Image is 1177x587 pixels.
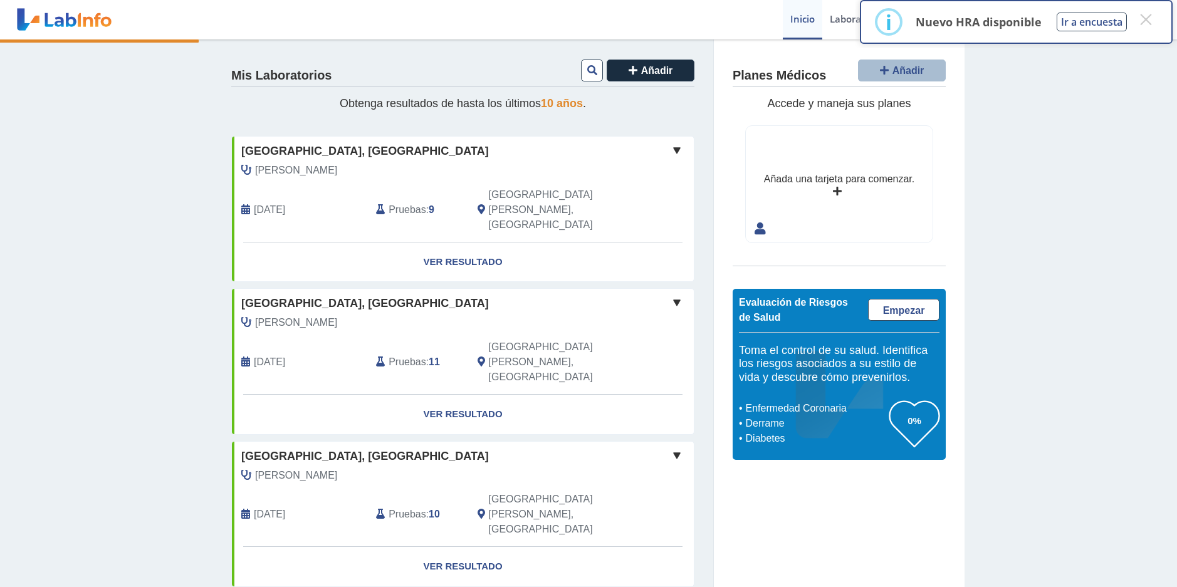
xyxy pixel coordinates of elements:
span: Empezar [883,305,925,316]
span: Añadir [641,65,673,76]
span: San Juan, PR [489,340,627,385]
li: Enfermedad Coronaria [742,401,889,416]
span: [GEOGRAPHIC_DATA], [GEOGRAPHIC_DATA] [241,143,489,160]
span: Padilla Ortiz, Jose [255,163,337,178]
div: : [367,187,468,232]
h4: Mis Laboratorios [231,68,332,83]
a: Empezar [868,299,939,321]
span: [GEOGRAPHIC_DATA], [GEOGRAPHIC_DATA] [241,448,489,465]
button: Ir a encuesta [1057,13,1127,31]
b: 11 [429,356,440,367]
span: Pruebas [389,355,426,370]
li: Derrame [742,416,889,431]
span: 2024-06-15 [254,355,285,370]
button: Añadir [858,60,946,81]
span: [GEOGRAPHIC_DATA], [GEOGRAPHIC_DATA] [241,295,489,312]
span: 2023-09-18 [254,507,285,522]
span: Pruebas [389,507,426,522]
b: 9 [429,204,434,215]
h5: Toma el control de su salud. Identifica los riesgos asociados a su estilo de vida y descubre cómo... [739,344,939,385]
h3: 0% [889,413,939,429]
a: Ver Resultado [232,547,694,586]
span: San Juan, PR [489,187,627,232]
span: 10 años [541,97,583,110]
a: Ver Resultado [232,242,694,282]
h4: Planes Médicos [733,68,826,83]
div: Añada una tarjeta para comenzar. [764,172,914,187]
b: 10 [429,509,440,519]
span: Añadir [892,65,924,76]
span: San Juan, PR [489,492,627,537]
p: Nuevo HRA disponible [916,14,1042,29]
div: : [367,340,468,385]
span: Rosado Rivera, Billy [255,315,337,330]
div: : [367,492,468,537]
button: Close this dialog [1134,8,1157,31]
span: 2025-08-25 [254,202,285,217]
span: Obtenga resultados de hasta los últimos . [340,97,586,110]
span: Evaluación de Riesgos de Salud [739,297,848,323]
span: Accede y maneja sus planes [767,97,911,110]
button: Añadir [607,60,694,81]
li: Diabetes [742,431,889,446]
a: Ver Resultado [232,395,694,434]
div: i [886,11,892,33]
span: Padilla Ortiz, Jose [255,468,337,483]
span: Pruebas [389,202,426,217]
